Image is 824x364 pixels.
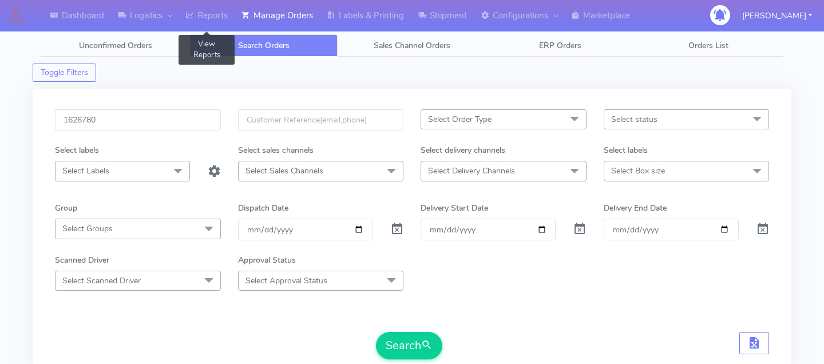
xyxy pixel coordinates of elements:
label: Select sales channels [238,144,314,156]
button: Search [376,332,442,359]
label: Approval Status [238,254,296,266]
input: Order Id [55,109,221,130]
label: Delivery Start Date [421,202,488,214]
span: Select status [611,114,657,125]
label: Select labels [55,144,99,156]
span: ERP Orders [539,40,581,51]
label: Scanned Driver [55,254,109,266]
span: Select Scanned Driver [62,275,141,286]
label: Select labels [604,144,648,156]
label: Group [55,202,77,214]
button: Toggle Filters [33,64,96,82]
label: Select delivery channels [421,144,505,156]
span: Sales Channel Orders [374,40,450,51]
span: Search Orders [238,40,290,51]
span: Select Order Type [428,114,492,125]
span: Select Box size [611,165,665,176]
span: Select Groups [62,223,113,234]
label: Dispatch Date [238,202,288,214]
button: [PERSON_NAME] [734,4,821,27]
span: Select Approval Status [245,275,327,286]
span: Orders List [688,40,728,51]
span: Select Labels [62,165,109,176]
ul: Tabs [41,34,783,57]
span: Unconfirmed Orders [79,40,152,51]
span: Select Delivery Channels [428,165,515,176]
span: Select Sales Channels [245,165,323,176]
label: Delivery End Date [604,202,667,214]
input: Customer Reference(email,phone) [238,109,404,130]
